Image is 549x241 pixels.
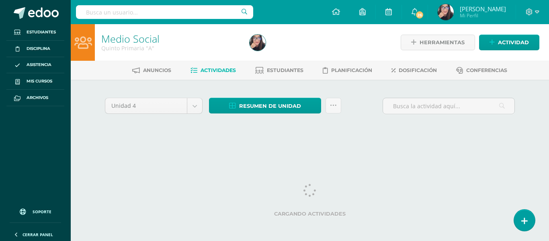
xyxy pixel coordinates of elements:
span: Planificación [331,67,372,73]
span: Archivos [27,95,48,101]
img: a4949280c3544943337a6bdfbeb60e76.png [250,35,266,51]
span: Unidad 4 [111,98,181,113]
img: a4949280c3544943337a6bdfbeb60e76.png [438,4,454,20]
span: [PERSON_NAME] [460,5,506,13]
h1: Medio Social [101,33,240,44]
a: Conferencias [456,64,507,77]
a: Unidad 4 [105,98,202,113]
a: Planificación [323,64,372,77]
a: Estudiantes [255,64,303,77]
a: Estudiantes [6,24,64,41]
span: Disciplina [27,45,50,52]
a: Resumen de unidad [209,98,321,113]
span: Conferencias [466,67,507,73]
span: Cerrar panel [23,232,53,237]
label: Cargando actividades [105,211,515,217]
a: Dosificación [391,64,437,77]
input: Busca un usuario... [76,5,253,19]
span: Dosificación [399,67,437,73]
span: Mis cursos [27,78,52,84]
span: Mi Perfil [460,12,506,19]
a: Actividad [479,35,539,50]
span: Herramientas [420,35,465,50]
a: Herramientas [401,35,475,50]
span: Soporte [33,209,51,214]
span: Anuncios [143,67,171,73]
a: Disciplina [6,41,64,57]
a: Asistencia [6,57,64,74]
a: Actividades [191,64,236,77]
span: Actividad [498,35,529,50]
a: Anuncios [132,64,171,77]
a: Archivos [6,90,64,106]
div: Quinto Primaria 'A' [101,44,240,52]
span: Asistencia [27,62,51,68]
a: Soporte [10,201,61,220]
span: Actividades [201,67,236,73]
a: Mis cursos [6,73,64,90]
span: 26 [415,10,424,19]
span: Estudiantes [27,29,56,35]
span: Resumen de unidad [239,99,301,113]
span: Estudiantes [267,67,303,73]
input: Busca la actividad aquí... [383,98,514,114]
a: Medio Social [101,32,160,45]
